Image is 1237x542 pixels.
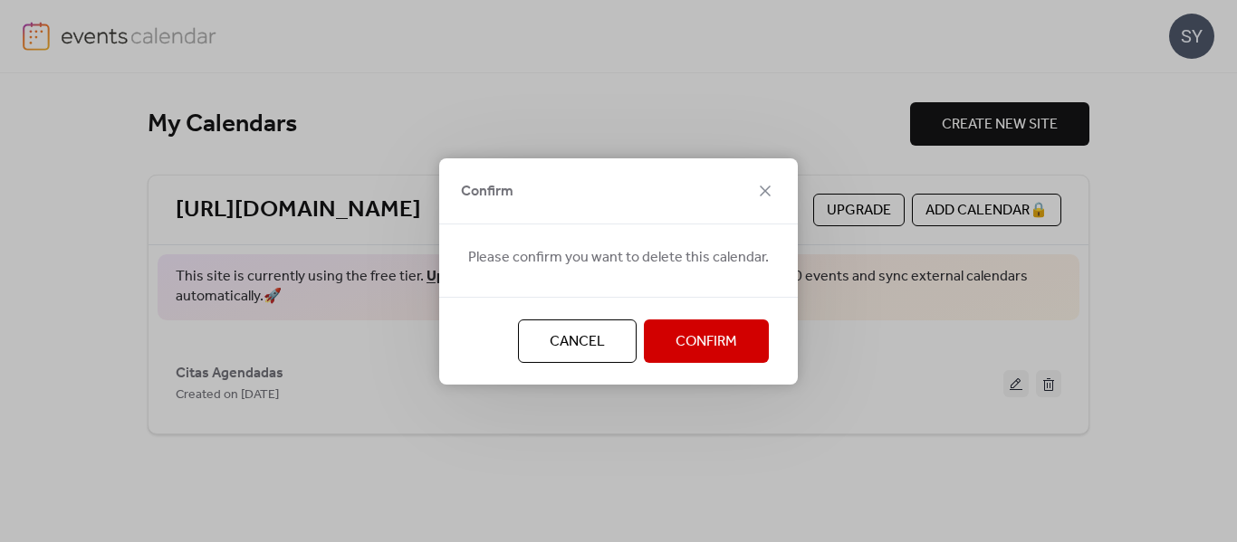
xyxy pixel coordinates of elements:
[550,331,605,353] span: Cancel
[676,331,737,353] span: Confirm
[518,319,637,363] button: Cancel
[461,181,513,203] span: Confirm
[644,319,769,363] button: Confirm
[468,247,769,269] span: Please confirm you want to delete this calendar.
